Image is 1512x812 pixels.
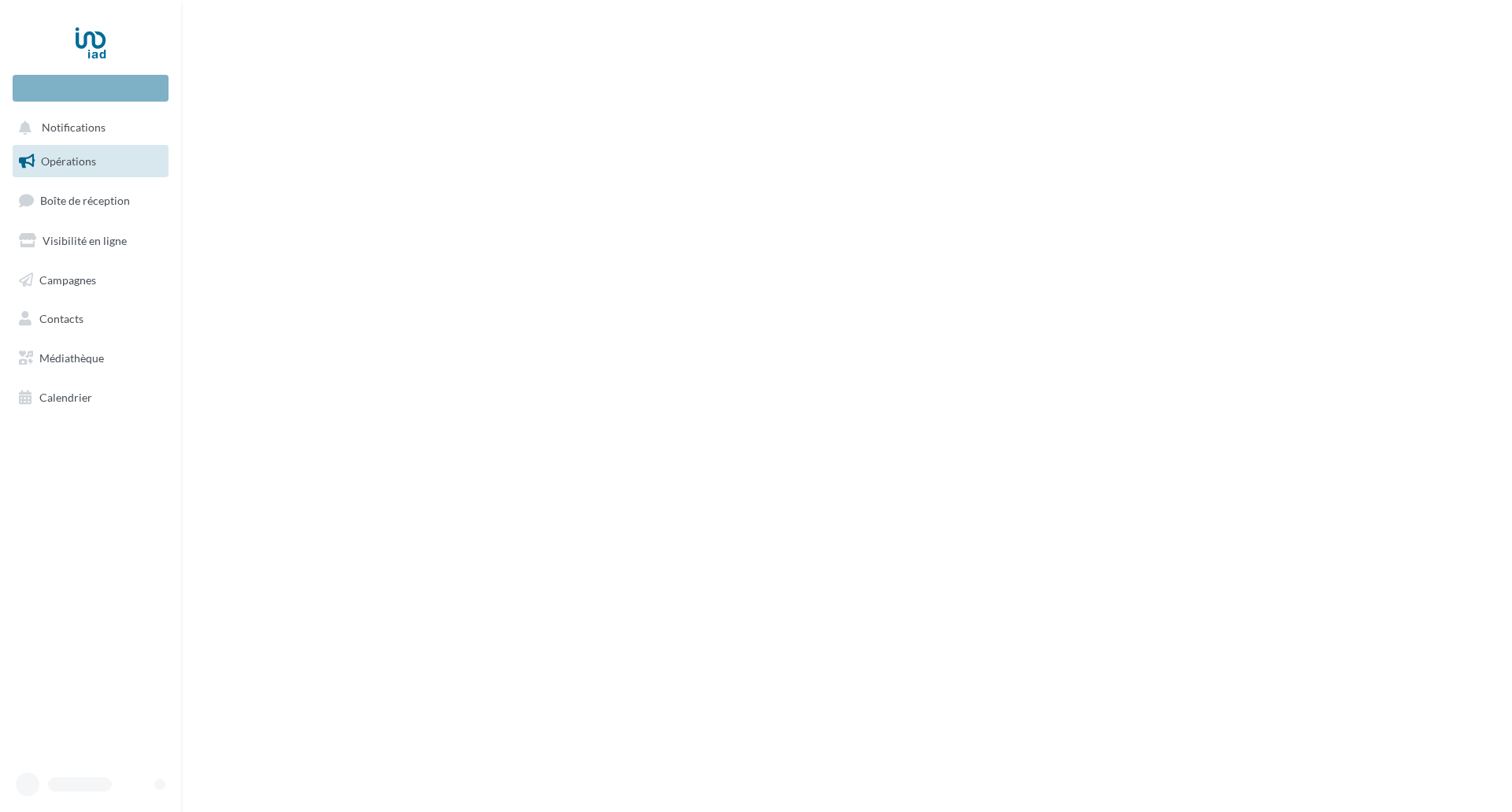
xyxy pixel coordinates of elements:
[42,121,106,135] span: Notifications
[9,302,172,336] a: Contacts
[9,145,172,178] a: Opérations
[13,75,169,102] div: Nouvelle campagne
[39,312,83,325] span: Contacts
[9,224,172,258] a: Visibilité en ligne
[41,154,96,168] span: Opérations
[39,273,96,286] span: Campagnes
[39,391,92,404] span: Calendrier
[43,234,127,247] span: Visibilité en ligne
[39,351,104,365] span: Médiathèque
[9,381,172,414] a: Calendrier
[9,264,172,297] a: Campagnes
[9,342,172,375] a: Médiathèque
[40,194,130,207] span: Boîte de réception
[9,184,172,217] a: Boîte de réception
